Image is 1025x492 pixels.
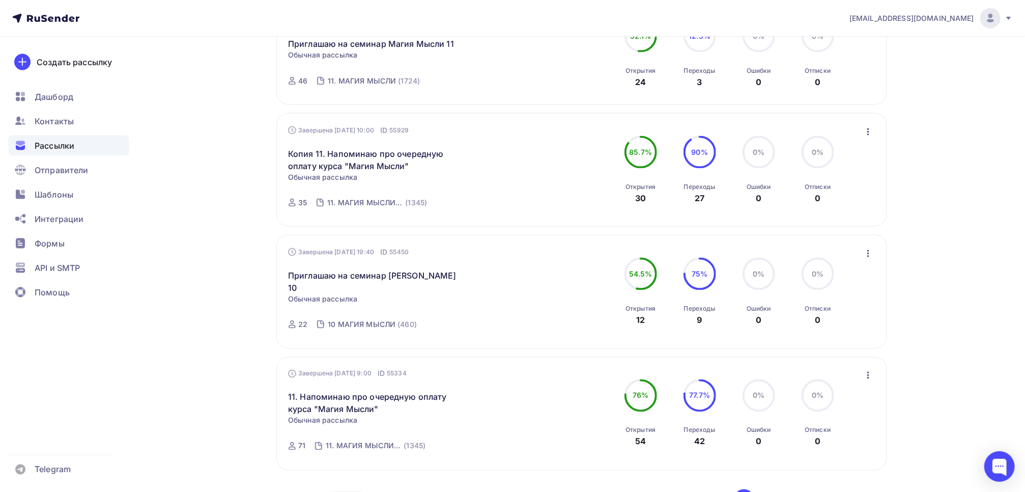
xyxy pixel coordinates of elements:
a: [EMAIL_ADDRESS][DOMAIN_NAME] [849,8,1013,29]
div: 24 [635,76,646,88]
a: 11. Напоминаю про очередную оплату курса "Магия Мысли" [288,391,463,416]
span: Дашборд [35,91,73,103]
span: Рассылки [35,140,74,152]
span: Обычная рассылка [288,50,357,60]
span: ID [380,247,387,257]
span: Обычная рассылка [288,294,357,304]
div: 0 [815,76,820,88]
div: Открытия [625,67,656,75]
span: 0% [812,148,823,156]
span: Контакты [35,115,74,127]
div: (1345) [404,441,425,451]
a: Приглашаю на семинар [PERSON_NAME] 10 [288,269,463,294]
span: 0% [753,269,764,278]
div: Отписки [805,183,831,191]
div: 11. МАГИЯ МЫСЛИ (1 месяц) [326,441,402,451]
span: 55450 [389,247,409,257]
span: ID [378,369,385,379]
span: 90% [692,148,708,156]
a: Копия 11. Напоминаю про очередную оплату курса "Магия Мысли" [288,148,463,172]
span: ID [380,125,387,135]
a: Приглашаю на семинар Магия Мысли 11 [288,38,454,50]
span: API и SMTP [35,262,80,274]
div: 11. МАГИЯ МЫСЛИ (1 месяц) [327,198,403,208]
div: Переходы [684,67,716,75]
a: 10 МАГИЯ МЫСЛИ (460) [327,316,418,333]
div: 35 [298,198,307,208]
a: 11. МАГИЯ МЫСЛИ (1724) [327,73,421,89]
div: 71 [298,441,305,451]
a: 11. МАГИЯ МЫСЛИ (1 месяц) (1345) [326,195,428,211]
span: 54.5% [629,269,652,278]
span: Интеграции [35,213,83,225]
span: Помощь [35,286,70,298]
div: Отписки [805,305,831,313]
div: 27 [695,192,704,204]
div: (1345) [405,198,427,208]
div: 0 [756,435,761,448]
div: 54 [635,435,646,448]
span: 55334 [387,369,407,379]
div: 9 [697,314,702,326]
a: Контакты [8,111,129,131]
span: 0% [753,391,764,400]
div: Открытия [625,183,656,191]
div: 0 [756,192,761,204]
a: Формы [8,233,129,254]
div: 0 [756,314,761,326]
div: Ошибки [747,67,771,75]
div: Открытия [625,305,656,313]
div: (1724) [398,76,420,86]
span: Шаблоны [35,188,73,201]
div: Ошибки [747,426,771,434]
div: 0 [815,192,820,204]
span: 55929 [389,125,409,135]
span: 0% [812,269,823,278]
div: 0 [815,314,820,326]
span: 0% [812,391,823,400]
div: Открытия [625,426,656,434]
span: 77.7% [689,391,710,400]
span: Обычная рассылка [288,416,357,426]
div: Завершена [DATE] 19:40 [288,247,409,257]
a: Шаблоны [8,184,129,205]
div: Создать рассылку [37,56,112,68]
div: Переходы [684,426,716,434]
div: 11. МАГИЯ МЫСЛИ [328,76,396,86]
div: Завершена [DATE] 9:00 [288,369,407,379]
div: Ошибки [747,305,771,313]
a: 11. МАГИЯ МЫСЛИ (1 месяц) (1345) [325,438,426,454]
div: (460) [397,319,417,330]
div: 0 [815,435,820,448]
div: 3 [697,76,702,88]
span: Отправители [35,164,89,176]
span: Обычная рассылка [288,172,357,182]
div: Переходы [684,305,716,313]
span: Формы [35,237,65,250]
div: 42 [694,435,705,448]
span: 85.7% [629,148,652,156]
a: Отправители [8,160,129,180]
span: Telegram [35,463,71,476]
div: Отписки [805,426,831,434]
div: Переходы [684,183,716,191]
span: 76% [633,391,648,400]
a: Рассылки [8,135,129,156]
div: Отписки [805,67,831,75]
div: 46 [298,76,307,86]
a: Дашборд [8,87,129,107]
span: [EMAIL_ADDRESS][DOMAIN_NAME] [849,13,974,23]
div: 12 [636,314,645,326]
span: 0% [753,148,764,156]
div: 30 [635,192,646,204]
div: 0 [756,76,761,88]
div: 22 [298,319,307,330]
div: 10 МАГИЯ МЫСЛИ [328,319,395,330]
div: Ошибки [747,183,771,191]
div: Завершена [DATE] 10:00 [288,125,409,135]
span: 75% [692,269,707,278]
